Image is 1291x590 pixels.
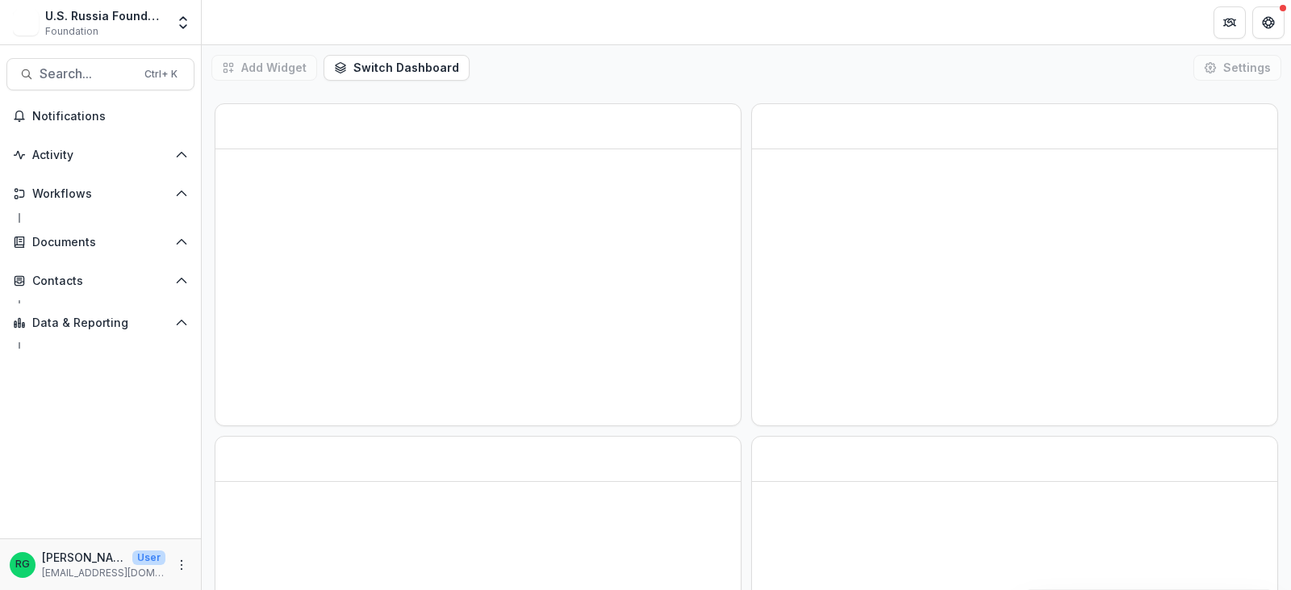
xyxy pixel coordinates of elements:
span: Activity [32,149,169,162]
span: Notifications [32,110,188,123]
button: Open Documents [6,229,194,255]
button: Search... [6,58,194,90]
button: Partners [1214,6,1246,39]
button: Notifications [6,103,194,129]
button: Switch Dashboard [324,55,470,81]
span: Workflows [32,187,169,201]
div: Ruslan Garipov [15,559,30,570]
p: [PERSON_NAME] [42,549,126,566]
span: Search... [40,66,135,82]
div: Ctrl + K [141,65,181,83]
span: Contacts [32,274,169,288]
span: Foundation [45,24,98,39]
p: [EMAIL_ADDRESS][DOMAIN_NAME] [42,566,165,580]
button: Add Widget [211,55,317,81]
button: Open entity switcher [172,6,194,39]
nav: breadcrumb [208,10,277,34]
button: Open Contacts [6,268,194,294]
button: More [172,555,191,575]
button: Get Help [1252,6,1285,39]
img: U.S. Russia Foundation [13,10,39,36]
button: Open Data & Reporting [6,310,194,336]
button: Settings [1193,55,1281,81]
span: Documents [32,236,169,249]
button: Open Activity [6,142,194,168]
div: U.S. Russia Foundation [45,7,165,24]
span: Data & Reporting [32,316,169,330]
button: Open Workflows [6,181,194,207]
p: User [132,550,165,565]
